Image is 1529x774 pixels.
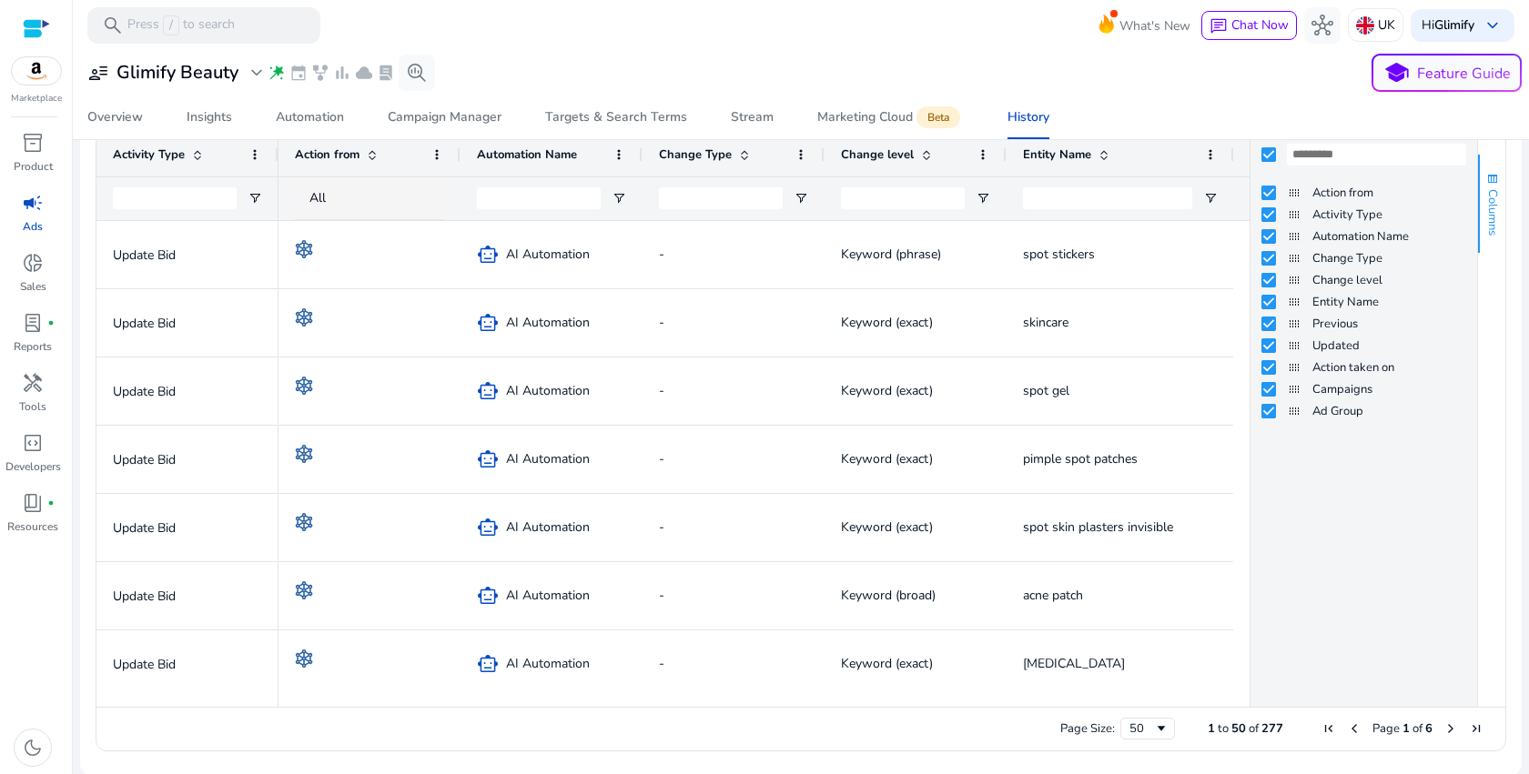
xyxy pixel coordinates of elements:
span: user_attributes [87,62,109,84]
input: Automation Name Filter Input [477,187,601,209]
div: Automation [276,111,344,124]
span: AI Automation [506,645,590,682]
div: Campaign Manager [388,111,501,124]
span: hub [1311,15,1333,36]
span: school [1383,60,1410,86]
button: search_insights [399,55,435,91]
span: acne patch [1023,587,1083,604]
span: wand_stars [268,64,286,82]
button: Open Filter Menu [248,191,262,206]
span: AI Automation [506,577,590,614]
div: Action taken on Column [1251,357,1477,378]
span: pimple spot patches [1023,450,1138,467]
p: Update Bid [113,305,262,342]
span: AI Automation [506,440,590,477]
div: Page Size [1120,718,1175,739]
span: AI Automation [506,236,590,273]
p: UK [1378,9,1395,41]
span: Entity Name [1023,146,1091,163]
span: Campaigns [1312,381,1466,397]
span: skincare [1023,314,1068,331]
span: AI Automation [506,372,590,409]
div: Action from Column [1251,182,1477,204]
p: Update Bid [113,373,262,410]
span: Keyword (exact) [841,314,933,331]
span: - [659,382,664,399]
div: Ad Group Column [1251,400,1477,422]
span: Change Type [659,146,732,163]
button: Open Filter Menu [612,191,626,206]
span: Keyword (exact) [841,518,933,536]
p: Marketplace [11,92,62,106]
h3: Glimify Beauty [116,62,238,84]
span: handyman [22,372,44,394]
p: Update Bid [113,646,262,683]
span: smart_toy [477,517,499,538]
span: family_history [311,64,329,82]
span: 50 [1231,720,1246,737]
span: Keyword (broad) [841,587,936,604]
span: search_insights [406,62,428,84]
span: Columns [1484,189,1501,236]
span: Keyword (exact) [841,450,933,467]
span: All [309,189,326,206]
img: amazon.svg [12,57,61,85]
span: smart_toy [477,380,499,402]
p: Product [14,158,53,175]
div: Campaigns Column [1251,378,1477,400]
span: campaign [22,192,44,214]
span: fiber_manual_record [47,499,55,507]
span: search [102,15,124,36]
span: to [1218,720,1229,737]
div: Activity Type Column [1251,204,1477,226]
div: Last Page [1469,721,1483,736]
div: Updated Column [1251,335,1477,357]
span: smart_toy [477,312,499,334]
span: book_4 [22,492,44,514]
div: 50 [1129,720,1154,737]
div: Next Page [1443,721,1458,736]
span: AI Automation [506,508,590,546]
div: Marketing Cloud [817,110,964,125]
span: Action taken on [1312,359,1466,376]
div: Previous Column [1251,313,1477,335]
span: code_blocks [22,432,44,454]
p: Update Bid [113,236,262,274]
img: rule-automation.svg [295,581,313,599]
span: of [1249,720,1259,737]
button: Open Filter Menu [794,191,808,206]
span: [MEDICAL_DATA] [1023,655,1125,672]
p: Update Bid [113,578,262,615]
span: spot stickers [1023,246,1095,263]
input: Activity Type Filter Input [113,187,237,209]
div: Previous Page [1347,721,1362,736]
img: rule-automation.svg [295,308,313,327]
span: 6 [1425,720,1433,737]
input: Entity Name Filter Input [1023,187,1192,209]
span: spot gel [1023,382,1069,399]
span: - [659,587,664,604]
span: - [659,450,664,467]
span: AI Automation [506,304,590,341]
span: cloud [355,64,373,82]
div: First Page [1321,721,1336,736]
button: Open Filter Menu [976,191,990,206]
p: Update Bid [113,441,262,478]
span: Automation Name [1312,228,1466,245]
span: donut_small [22,252,44,274]
span: Change level [841,146,914,163]
input: Change Type Filter Input [659,187,783,209]
span: chat [1210,17,1228,35]
span: 277 [1261,720,1283,737]
span: Action from [1312,185,1466,201]
div: History [1008,111,1049,124]
span: - [659,655,664,672]
span: expand_more [246,62,268,84]
img: rule-automation.svg [295,377,313,395]
img: rule-automation.svg [295,513,313,531]
div: Entity Name Column [1251,291,1477,313]
span: lab_profile [377,64,395,82]
span: - [659,246,664,263]
p: Feature Guide [1417,63,1511,85]
div: Overview [87,111,143,124]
